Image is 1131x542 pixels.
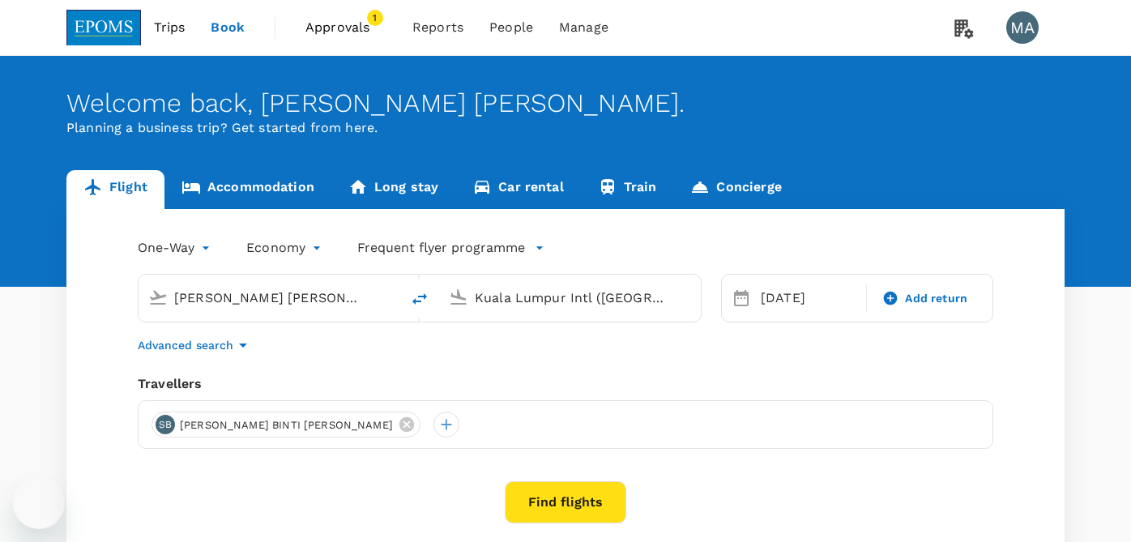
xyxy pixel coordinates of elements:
a: Accommodation [164,170,331,209]
button: Frequent flyer programme [357,238,544,258]
div: [DATE] [754,282,863,314]
div: One-Way [138,235,214,261]
a: Long stay [331,170,455,209]
a: Train [581,170,674,209]
a: Concierge [673,170,798,209]
p: Frequent flyer programme [357,238,525,258]
span: People [489,18,533,37]
span: Trips [154,18,186,37]
img: EPOMS SDN BHD [66,10,141,45]
input: Depart from [174,285,366,310]
button: Open [689,296,693,299]
div: SB[PERSON_NAME] BINTI [PERSON_NAME] [152,412,420,437]
span: Add return [905,290,967,307]
input: Going to [475,285,667,310]
span: [PERSON_NAME] BINTI [PERSON_NAME] [170,417,403,433]
button: Advanced search [138,335,253,355]
span: Book [211,18,245,37]
span: Manage [559,18,608,37]
div: Travellers [138,374,993,394]
div: MA [1006,11,1039,44]
a: Flight [66,170,164,209]
span: Approvals [305,18,386,37]
p: Advanced search [138,337,233,353]
span: 1 [367,10,383,26]
button: Open [389,296,392,299]
iframe: Button to launch messaging window [13,477,65,529]
div: Economy [246,235,325,261]
button: Find flights [505,481,626,523]
div: Welcome back , [PERSON_NAME] [PERSON_NAME] . [66,88,1065,118]
a: Car rental [455,170,581,209]
span: Reports [412,18,463,37]
p: Planning a business trip? Get started from here. [66,118,1065,138]
button: delete [400,280,439,318]
div: SB [156,415,175,434]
